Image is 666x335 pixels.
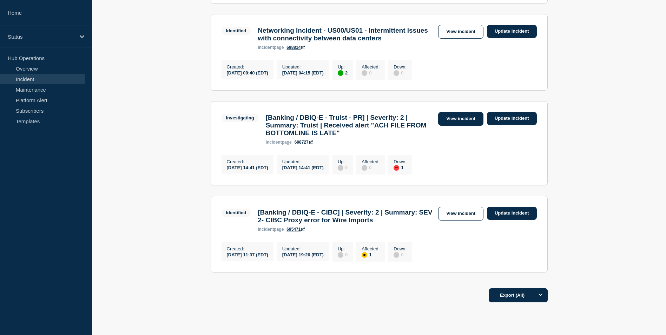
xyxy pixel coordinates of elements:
[258,27,435,42] h3: Networking Incident - US00/US01 - Intermittent issues with connectivity between data centers
[362,246,380,251] p: Affected :
[394,159,407,164] p: Down :
[362,164,380,171] div: 0
[295,140,313,145] a: 698727
[394,251,407,258] div: 0
[258,227,284,232] p: page
[489,288,548,302] button: Export (All)
[266,140,292,145] p: page
[438,25,483,39] a: View incident
[282,64,324,70] p: Updated :
[487,25,537,38] a: Update incident
[282,159,324,164] p: Updated :
[222,27,251,35] span: Identified
[534,288,548,302] button: Options
[258,209,435,224] h3: [Banking / DBIQ-E - CIBC] | Severity: 2 | Summary: SEV 2- CIBC Proxy error for Wire Imports
[227,159,268,164] p: Created :
[362,70,367,76] div: disabled
[8,34,75,40] p: Status
[394,70,407,76] div: 0
[362,251,380,258] div: 1
[282,70,324,75] div: [DATE] 04:15 (EDT)
[338,70,348,76] div: 2
[487,207,537,220] a: Update incident
[258,227,274,232] span: incident
[338,159,348,164] p: Up :
[258,45,274,50] span: incident
[227,246,268,251] p: Created :
[394,64,407,70] p: Down :
[362,165,367,171] div: disabled
[338,64,348,70] p: Up :
[362,64,380,70] p: Affected :
[394,252,399,258] div: disabled
[266,114,435,137] h3: [Banking / DBIQ-E - Truist - PR] | Severity: 2 | Summary: Truist | Received alert "ACH FILE FROM ...
[338,165,343,171] div: disabled
[258,45,284,50] p: page
[282,164,324,170] div: [DATE] 14:41 (EDT)
[438,112,483,126] a: View incident
[282,246,324,251] p: Updated :
[394,70,399,76] div: disabled
[222,209,251,217] span: Identified
[227,251,268,257] div: [DATE] 11:37 (EDT)
[286,227,305,232] a: 695471
[282,251,324,257] div: [DATE] 19:20 (EDT)
[394,164,407,171] div: 1
[362,70,380,76] div: 0
[227,64,268,70] p: Created :
[227,164,268,170] div: [DATE] 14:41 (EDT)
[338,70,343,76] div: up
[362,159,380,164] p: Affected :
[394,246,407,251] p: Down :
[338,252,343,258] div: disabled
[286,45,305,50] a: 698814
[438,207,483,221] a: View incident
[338,251,348,258] div: 0
[222,114,259,122] span: Investigating
[227,70,268,75] div: [DATE] 09:40 (EDT)
[266,140,282,145] span: incident
[394,165,399,171] div: down
[362,252,367,258] div: affected
[487,112,537,125] a: Update incident
[338,164,348,171] div: 0
[338,246,348,251] p: Up :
